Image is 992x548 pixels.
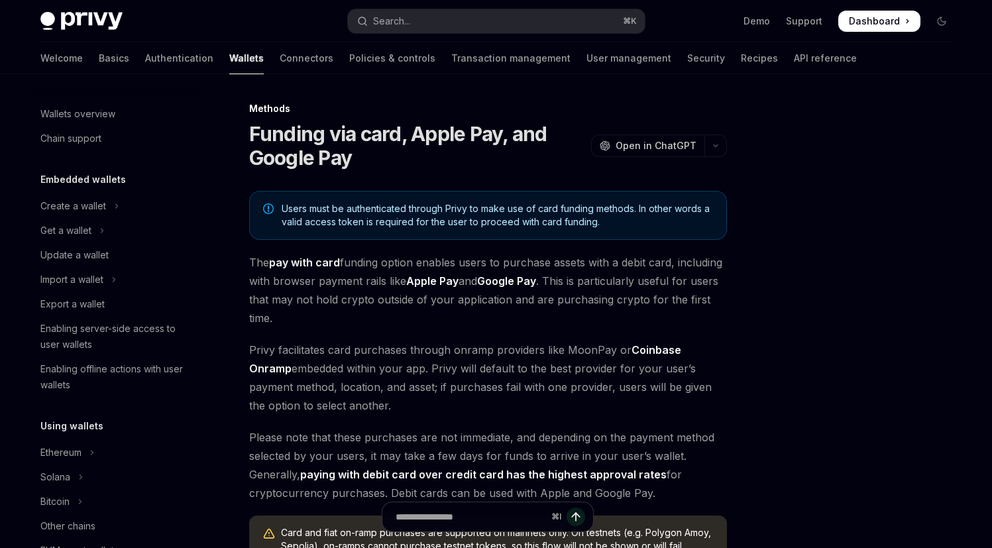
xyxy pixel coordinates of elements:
span: Users must be authenticated through Privy to make use of card funding methods. In other words a v... [282,202,713,229]
div: Methods [249,102,727,115]
div: Chain support [40,131,101,146]
a: Demo [744,15,770,28]
div: Get a wallet [40,223,91,239]
button: Toggle Bitcoin section [30,490,199,514]
div: Wallets overview [40,106,115,122]
button: Open search [348,9,645,33]
span: Please note that these purchases are not immediate, and depending on the payment method selected ... [249,428,727,502]
h5: Embedded wallets [40,172,126,188]
div: Search... [373,13,410,29]
a: Connectors [280,42,333,74]
a: Recipes [741,42,778,74]
button: Toggle dark mode [931,11,952,32]
div: Other chains [40,518,95,534]
a: Dashboard [838,11,920,32]
div: Enabling server-side access to user wallets [40,321,192,353]
button: Toggle Get a wallet section [30,219,199,243]
a: Enabling offline actions with user wallets [30,357,199,397]
strong: pay with card [269,256,340,269]
a: Wallets [229,42,264,74]
button: Toggle Create a wallet section [30,194,199,218]
h5: Using wallets [40,418,103,434]
a: Update a wallet [30,243,199,267]
a: Enabling server-side access to user wallets [30,317,199,356]
button: Toggle Ethereum section [30,441,199,465]
a: Export a wallet [30,292,199,316]
a: Welcome [40,42,83,74]
div: Ethereum [40,445,82,461]
div: Create a wallet [40,198,106,214]
a: Wallets overview [30,102,199,126]
span: Dashboard [849,15,900,28]
button: Open in ChatGPT [591,135,704,157]
input: Ask a question... [396,502,546,531]
strong: paying with debit card over credit card has the highest approval rates [300,468,667,481]
button: Toggle Solana section [30,465,199,489]
div: Update a wallet [40,247,109,263]
a: API reference [794,42,857,74]
div: Import a wallet [40,272,103,288]
img: dark logo [40,12,123,30]
h1: Funding via card, Apple Pay, and Google Pay [249,122,586,170]
strong: Apple Pay [406,274,459,288]
span: Open in ChatGPT [616,139,696,152]
svg: Note [263,203,274,214]
button: Toggle Import a wallet section [30,268,199,292]
a: Chain support [30,127,199,150]
a: Basics [99,42,129,74]
a: Authentication [145,42,213,74]
a: User management [586,42,671,74]
div: Enabling offline actions with user wallets [40,361,192,393]
span: The funding option enables users to purchase assets with a debit card, including with browser pay... [249,253,727,327]
div: Bitcoin [40,494,70,510]
a: Policies & controls [349,42,435,74]
a: Other chains [30,514,199,538]
button: Send message [567,508,585,526]
span: Privy facilitates card purchases through onramp providers like MoonPay or embedded within your ap... [249,341,727,415]
span: ⌘ K [623,16,637,27]
strong: Google Pay [477,274,536,288]
a: Security [687,42,725,74]
div: Export a wallet [40,296,105,312]
div: Solana [40,469,70,485]
a: Transaction management [451,42,571,74]
a: Support [786,15,822,28]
